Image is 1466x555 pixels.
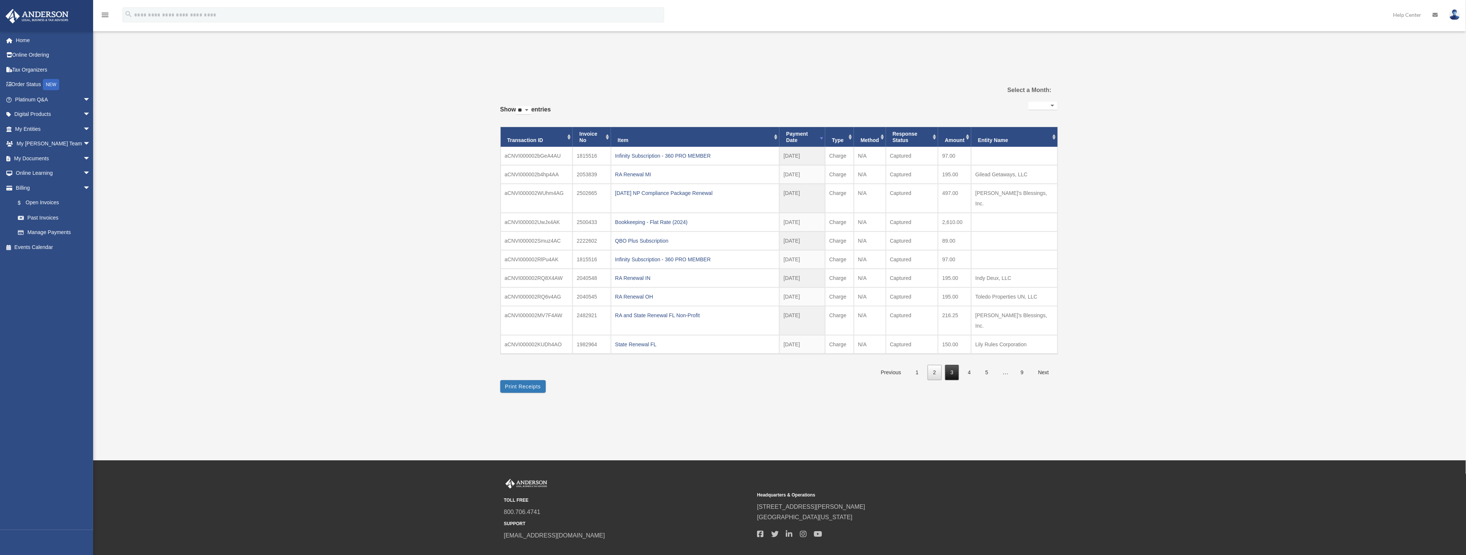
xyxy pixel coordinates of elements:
[854,165,886,184] td: N/A
[501,231,573,250] td: aCNVI000002Smuz4AC
[615,151,775,161] div: Infinity Subscription - 360 PRO MEMBER
[615,254,775,265] div: Infinity Subscription - 360 PRO MEMBER
[573,184,611,213] td: 2502665
[886,306,938,335] td: Captured
[5,77,102,92] a: Order StatusNEW
[10,195,102,211] a: $Open Invoices
[615,291,775,302] div: RA Renewal OH
[615,236,775,246] div: QBO Plus Subscription
[101,10,110,19] i: menu
[757,504,865,510] a: [STREET_ADDRESS][PERSON_NAME]
[854,269,886,287] td: N/A
[779,231,825,250] td: [DATE]
[573,213,611,231] td: 2500433
[504,509,541,515] a: 800.706.4741
[504,496,752,504] small: TOLL FREE
[22,198,26,208] span: $
[500,104,551,122] label: Show entries
[971,127,1057,147] th: Entity Name: activate to sort column ascending
[938,165,971,184] td: 195.00
[971,184,1057,213] td: [PERSON_NAME]'s Blessings, Inc.
[573,306,611,335] td: 2482921
[971,287,1057,306] td: Toledo Properties UN, LLC
[615,339,775,350] div: State Renewal FL
[938,184,971,213] td: 497.00
[501,127,573,147] th: Transaction ID: activate to sort column ascending
[886,250,938,269] td: Captured
[43,79,59,90] div: NEW
[757,491,1006,499] small: Headquarters & Operations
[573,287,611,306] td: 2040545
[573,165,611,184] td: 2053839
[886,184,938,213] td: Captured
[825,147,854,165] td: Charge
[5,180,102,195] a: Billingarrow_drop_down
[980,365,994,380] a: 5
[779,127,825,147] th: Payment Date: activate to sort column ascending
[501,213,573,231] td: aCNVI000002UwJx4AK
[501,147,573,165] td: aCNVI000002bGeA4AU
[3,9,71,23] img: Anderson Advisors Platinum Portal
[938,306,971,335] td: 216.25
[501,287,573,306] td: aCNVI000002RQ6v4AG
[971,306,1057,335] td: [PERSON_NAME]'s Blessings, Inc.
[825,306,854,335] td: Charge
[83,151,98,166] span: arrow_drop_down
[779,269,825,287] td: [DATE]
[854,287,886,306] td: N/A
[5,107,102,122] a: Digital Productsarrow_drop_down
[516,106,531,115] select: Showentries
[1015,365,1029,380] a: 9
[5,33,102,48] a: Home
[5,136,102,151] a: My [PERSON_NAME] Teamarrow_drop_down
[886,127,938,147] th: Response Status: activate to sort column ascending
[938,127,971,147] th: Amount: activate to sort column ascending
[825,165,854,184] td: Charge
[779,250,825,269] td: [DATE]
[825,250,854,269] td: Charge
[501,184,573,213] td: aCNVI000002WUhm4AG
[886,287,938,306] td: Captured
[1033,365,1055,380] a: Next
[938,213,971,231] td: 2,610.00
[573,231,611,250] td: 2222602
[854,147,886,165] td: N/A
[5,166,102,181] a: Online Learningarrow_drop_down
[962,365,976,380] a: 4
[938,147,971,165] td: 97.00
[779,306,825,335] td: [DATE]
[573,250,611,269] td: 1815516
[5,122,102,136] a: My Entitiesarrow_drop_down
[854,127,886,147] th: Method: activate to sort column ascending
[501,165,573,184] td: aCNVI000002b4hp4AA
[615,169,775,180] div: RA Renewal MI
[83,122,98,137] span: arrow_drop_down
[757,514,853,520] a: [GEOGRAPHIC_DATA][US_STATE]
[83,180,98,196] span: arrow_drop_down
[886,213,938,231] td: Captured
[615,273,775,283] div: RA Renewal IN
[573,269,611,287] td: 2040548
[83,136,98,152] span: arrow_drop_down
[779,287,825,306] td: [DATE]
[5,92,102,107] a: Platinum Q&Aarrow_drop_down
[825,184,854,213] td: Charge
[10,225,102,240] a: Manage Payments
[573,147,611,165] td: 1815516
[5,151,102,166] a: My Documentsarrow_drop_down
[504,520,752,528] small: SUPPORT
[938,231,971,250] td: 89.00
[854,335,886,354] td: N/A
[83,92,98,107] span: arrow_drop_down
[504,479,549,489] img: Anderson Advisors Platinum Portal
[938,250,971,269] td: 97.00
[500,380,546,393] button: Print Receipts
[10,210,98,225] a: Past Invoices
[779,335,825,354] td: [DATE]
[945,365,959,380] a: 3
[997,369,1014,375] span: …
[779,184,825,213] td: [DATE]
[971,165,1057,184] td: Gilead Getaways, LLC
[938,269,971,287] td: 195.00
[5,62,102,77] a: Tax Organizers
